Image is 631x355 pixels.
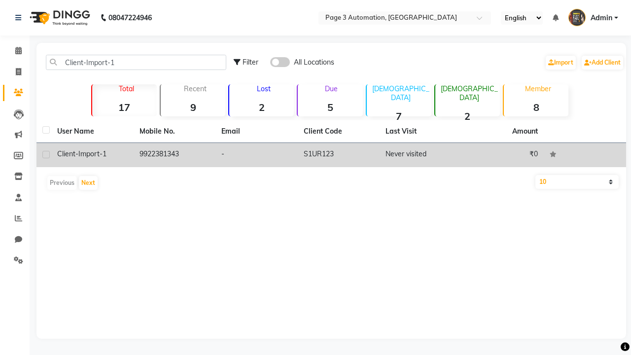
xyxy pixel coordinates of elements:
[298,101,362,113] strong: 5
[215,120,298,143] th: Email
[435,110,500,122] strong: 2
[462,143,544,167] td: ₹0
[582,56,623,70] a: Add Client
[591,13,612,23] span: Admin
[46,55,226,70] input: Search by Name/Mobile/Email/Code
[504,101,568,113] strong: 8
[439,84,500,102] p: [DEMOGRAPHIC_DATA]
[161,101,225,113] strong: 9
[134,143,216,167] td: 9922381343
[546,56,576,70] a: Import
[568,9,586,26] img: Admin
[57,149,106,158] span: Client-Import-1
[367,110,431,122] strong: 7
[233,84,294,93] p: Lost
[25,4,93,32] img: logo
[506,120,544,142] th: Amount
[134,120,216,143] th: Mobile No.
[294,57,334,68] span: All Locations
[508,84,568,93] p: Member
[298,120,380,143] th: Client Code
[165,84,225,93] p: Recent
[96,84,157,93] p: Total
[380,120,462,143] th: Last Visit
[371,84,431,102] p: [DEMOGRAPHIC_DATA]
[243,58,258,67] span: Filter
[298,143,380,167] td: S1UR123
[51,120,134,143] th: User Name
[215,143,298,167] td: -
[300,84,362,93] p: Due
[92,101,157,113] strong: 17
[108,4,152,32] b: 08047224946
[79,176,98,190] button: Next
[380,143,462,167] td: Never visited
[229,101,294,113] strong: 2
